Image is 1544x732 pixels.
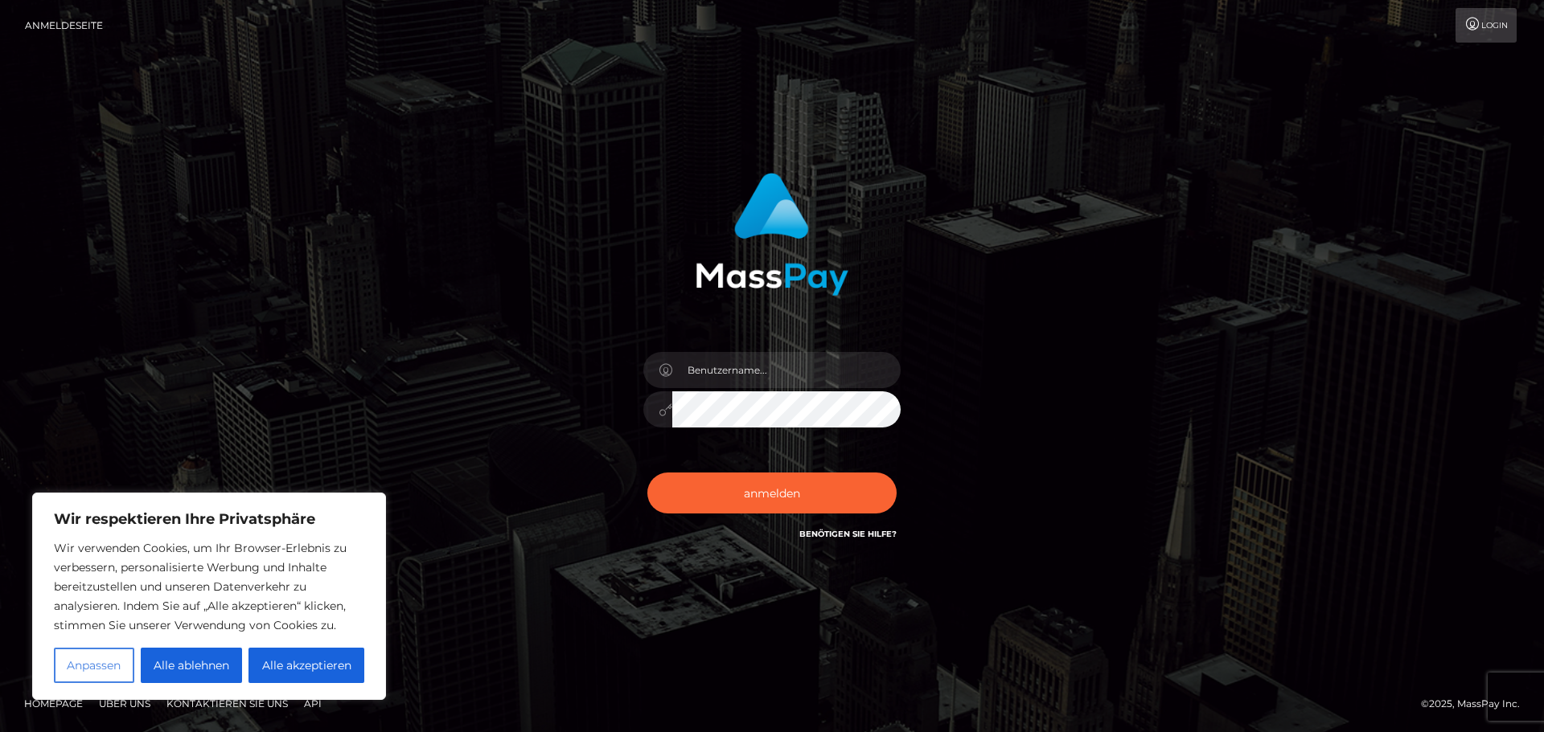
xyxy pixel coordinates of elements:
[248,648,364,683] button: Alle akzeptieren
[744,486,800,501] font: anmelden
[54,510,315,528] font: Wir respektieren Ihre Privatsphäre
[672,352,901,388] input: Benutzername...
[99,697,150,710] font: Über uns
[696,173,848,296] img: MassPay-Anmeldung
[25,19,103,31] font: Anmeldeseite
[160,691,294,716] a: Kontaktieren Sie uns
[1429,697,1520,710] font: 2025, MassPay Inc.
[67,658,121,673] font: Anpassen
[141,648,243,683] button: Alle ablehnen
[24,697,83,710] font: Homepage
[1421,697,1429,710] font: ©
[304,697,322,710] font: API
[154,658,229,673] font: Alle ablehnen
[18,691,89,716] a: Homepage
[1456,8,1517,43] a: Login
[262,658,351,673] font: Alle akzeptieren
[54,648,134,683] button: Anpassen
[799,529,897,539] a: Benötigen Sie Hilfe?
[647,472,897,513] button: anmelden
[32,493,386,700] div: Wir respektieren Ihre Privatsphäre
[25,8,103,43] a: Anmeldeseite
[166,697,288,710] font: Kontaktieren Sie uns
[54,541,347,632] font: Wir verwenden Cookies, um Ihr Browser-Erlebnis zu verbessern, personalisierte Werbung und Inhalte...
[92,691,157,716] a: Über uns
[298,691,328,716] a: API
[1481,20,1508,31] font: Login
